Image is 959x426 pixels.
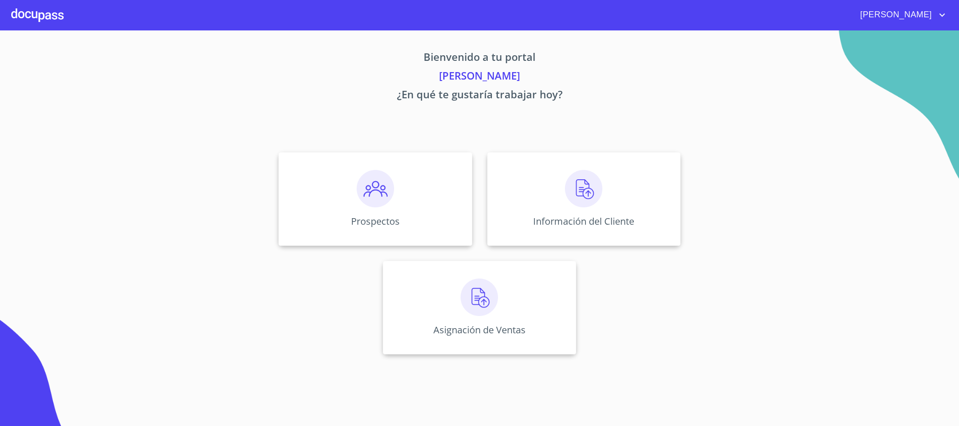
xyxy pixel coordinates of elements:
img: carga.png [461,279,498,316]
img: prospectos.png [357,170,394,207]
p: Asignación de Ventas [433,323,526,336]
p: [PERSON_NAME] [191,68,768,87]
img: carga.png [565,170,602,207]
button: account of current user [853,7,948,22]
p: Información del Cliente [533,215,634,228]
span: [PERSON_NAME] [853,7,937,22]
p: Prospectos [351,215,400,228]
p: Bienvenido a tu portal [191,49,768,68]
p: ¿En qué te gustaría trabajar hoy? [191,87,768,105]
